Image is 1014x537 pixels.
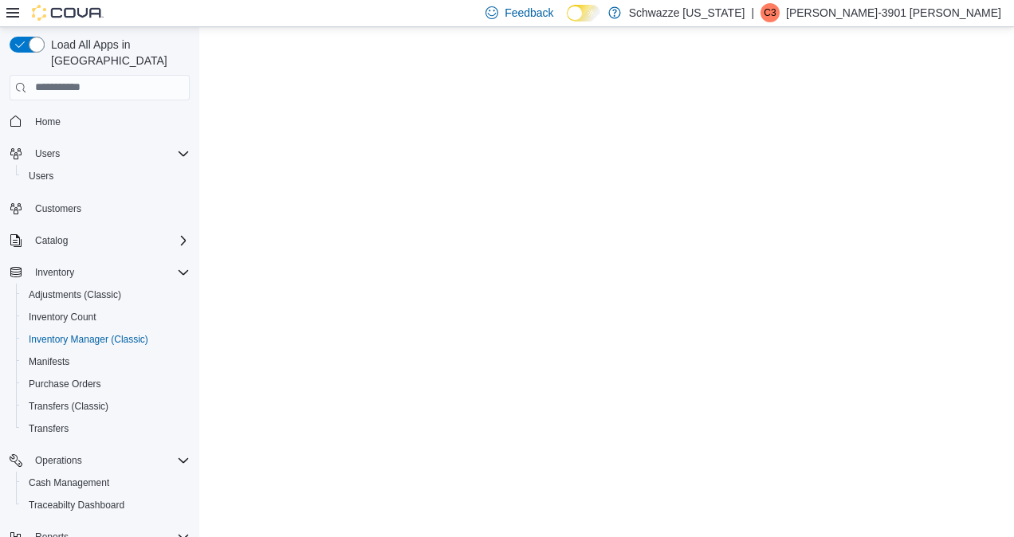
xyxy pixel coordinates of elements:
[32,5,104,21] img: Cova
[16,395,196,417] button: Transfers (Classic)
[29,144,66,163] button: Users
[764,3,776,22] span: C3
[16,472,196,494] button: Cash Management
[29,333,148,346] span: Inventory Manager (Classic)
[29,422,69,435] span: Transfers
[29,112,190,131] span: Home
[22,473,116,492] a: Cash Management
[29,400,108,413] span: Transfers (Classic)
[629,3,745,22] p: Schwazze [US_STATE]
[16,373,196,395] button: Purchase Orders
[22,419,190,438] span: Transfers
[22,308,103,327] a: Inventory Count
[35,234,68,247] span: Catalog
[786,3,1001,22] p: [PERSON_NAME]-3901 [PERSON_NAME]
[3,197,196,220] button: Customers
[35,116,61,128] span: Home
[3,261,196,284] button: Inventory
[35,266,74,279] span: Inventory
[22,285,128,304] a: Adjustments (Classic)
[29,199,88,218] a: Customers
[29,112,67,131] a: Home
[22,473,190,492] span: Cash Management
[3,143,196,165] button: Users
[22,496,190,515] span: Traceabilty Dashboard
[29,144,190,163] span: Users
[45,37,190,69] span: Load All Apps in [GEOGRAPHIC_DATA]
[22,330,155,349] a: Inventory Manager (Classic)
[3,110,196,133] button: Home
[751,3,754,22] p: |
[22,496,131,515] a: Traceabilty Dashboard
[29,263,190,282] span: Inventory
[22,419,75,438] a: Transfers
[16,417,196,440] button: Transfers
[22,352,76,371] a: Manifests
[22,374,108,394] a: Purchase Orders
[35,454,82,467] span: Operations
[29,451,190,470] span: Operations
[16,165,196,187] button: Users
[22,374,190,394] span: Purchase Orders
[29,231,74,250] button: Catalog
[29,451,88,470] button: Operations
[22,285,190,304] span: Adjustments (Classic)
[22,330,190,349] span: Inventory Manager (Classic)
[29,198,190,218] span: Customers
[29,378,101,390] span: Purchase Orders
[22,308,190,327] span: Inventory Count
[29,170,53,182] span: Users
[16,351,196,373] button: Manifests
[16,284,196,306] button: Adjustments (Classic)
[16,328,196,351] button: Inventory Manager (Classic)
[29,288,121,301] span: Adjustments (Classic)
[3,229,196,252] button: Catalog
[760,3,780,22] div: Cagney-3901 Martine
[3,449,196,472] button: Operations
[505,5,553,21] span: Feedback
[29,355,69,368] span: Manifests
[16,306,196,328] button: Inventory Count
[16,494,196,516] button: Traceabilty Dashboard
[22,167,190,186] span: Users
[29,476,109,489] span: Cash Management
[29,231,190,250] span: Catalog
[22,352,190,371] span: Manifests
[567,5,600,22] input: Dark Mode
[35,202,81,215] span: Customers
[29,263,81,282] button: Inventory
[29,499,124,512] span: Traceabilty Dashboard
[22,397,190,416] span: Transfers (Classic)
[22,397,115,416] a: Transfers (Classic)
[22,167,60,186] a: Users
[29,311,96,323] span: Inventory Count
[35,147,60,160] span: Users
